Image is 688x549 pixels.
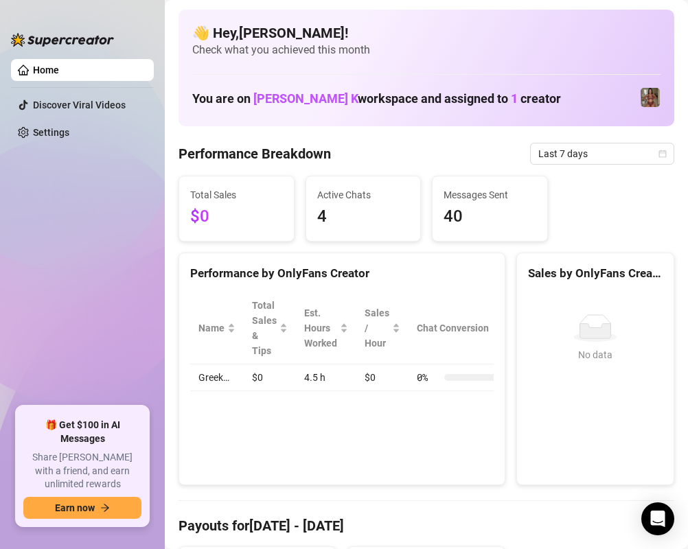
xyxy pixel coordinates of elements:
button: Earn nowarrow-right [23,497,141,519]
h1: You are on workspace and assigned to creator [192,91,561,106]
a: Settings [33,127,69,138]
div: Open Intercom Messenger [641,502,674,535]
td: 4.5 h [296,364,356,391]
td: $0 [356,364,409,391]
a: Home [33,65,59,75]
span: 1 [511,91,518,106]
span: Check what you achieved this month [192,43,661,58]
span: arrow-right [100,503,110,513]
td: Greek… [190,364,244,391]
span: 0 % [417,370,439,385]
h4: 👋 Hey, [PERSON_NAME] ! [192,23,661,43]
span: Total Sales & Tips [252,298,277,358]
th: Total Sales & Tips [244,292,296,364]
span: 40 [444,204,536,230]
h4: Performance Breakdown [179,144,331,163]
span: Total Sales [190,187,283,202]
span: Messages Sent [444,187,536,202]
img: Greek [641,88,660,107]
span: 4 [317,204,410,230]
th: Chat Conversion [409,292,525,364]
span: Name [198,320,225,336]
div: Sales by OnlyFans Creator [528,264,663,283]
a: Discover Viral Videos [33,100,126,110]
div: No data [534,347,657,362]
img: logo-BBDzfeDw.svg [11,33,114,47]
span: 🎁 Get $100 in AI Messages [23,419,141,445]
span: Sales / Hour [365,305,389,351]
span: Earn now [55,502,95,513]
td: $0 [244,364,296,391]
span: [PERSON_NAME] K [253,91,358,106]
span: Share [PERSON_NAME] with a friend, and earn unlimited rewards [23,451,141,491]
span: calendar [658,150,667,158]
span: Chat Conversion [417,320,505,336]
div: Est. Hours Worked [304,305,337,351]
span: $0 [190,204,283,230]
th: Name [190,292,244,364]
th: Sales / Hour [356,292,409,364]
span: Last 7 days [538,143,666,164]
div: Performance by OnlyFans Creator [190,264,494,283]
span: Active Chats [317,187,410,202]
h4: Payouts for [DATE] - [DATE] [179,516,674,535]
